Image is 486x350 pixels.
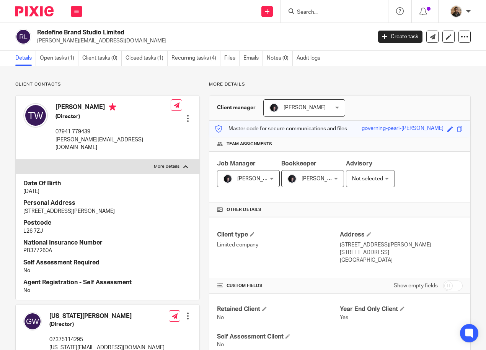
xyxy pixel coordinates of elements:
span: Team assignments [227,141,272,147]
a: Open tasks (1) [40,51,78,66]
a: Notes (0) [267,51,293,66]
h4: Retained Client [217,305,340,313]
p: More details [154,164,179,170]
span: No [217,342,224,347]
span: Not selected [352,176,383,181]
h4: Personal Address [23,199,192,207]
p: No [23,287,192,294]
p: Master code for secure communications and files [215,125,347,133]
a: Details [15,51,36,66]
h5: (Director) [49,321,165,328]
h4: CUSTOM FIELDS [217,283,340,289]
a: Client tasks (0) [82,51,122,66]
img: WhatsApp%20Image%202025-04-23%20.jpg [450,5,462,18]
h4: Year End Only Client [340,305,463,313]
h3: Client manager [217,104,256,112]
label: Show empty fields [394,282,438,290]
a: Closed tasks (1) [126,51,168,66]
a: Recurring tasks (4) [171,51,220,66]
p: PB377260A [23,247,192,254]
a: Create task [378,31,422,43]
p: [PERSON_NAME][EMAIL_ADDRESS][DOMAIN_NAME] [37,37,367,45]
p: More details [209,81,471,87]
p: Limited company [217,241,340,249]
a: Emails [243,51,263,66]
h4: National Insurance Number [23,239,192,247]
i: Primary [109,103,116,111]
span: Advisory [346,160,372,167]
img: svg%3E [23,312,42,331]
span: [PERSON_NAME] [284,105,326,110]
p: 07375114295 [49,336,165,344]
h4: Self Assessment Client [217,333,340,341]
h4: Address [340,231,463,239]
p: [STREET_ADDRESS][PERSON_NAME] [340,241,463,249]
img: 455A2509.jpg [269,103,279,112]
span: No [217,315,224,320]
span: [PERSON_NAME] [237,176,279,181]
img: svg%3E [23,103,48,128]
p: [STREET_ADDRESS][PERSON_NAME] [23,207,192,215]
p: Client contacts [15,81,200,87]
p: [PERSON_NAME][EMAIL_ADDRESS][DOMAIN_NAME] [55,136,171,152]
a: Files [224,51,240,66]
p: [STREET_ADDRESS] [340,249,463,256]
h2: Redefine Brand Studio Limited [37,29,301,37]
p: L26 7ZJ [23,227,192,235]
span: [PERSON_NAME] [302,176,344,181]
a: Audit logs [297,51,324,66]
div: governing-pearl-[PERSON_NAME] [362,125,444,133]
img: Pixie [15,6,54,16]
h4: Client type [217,231,340,239]
h4: Self Assessment Required [23,259,192,267]
span: Other details [227,207,261,213]
span: Job Manager [217,160,256,167]
p: No [23,267,192,274]
p: [GEOGRAPHIC_DATA] [340,256,463,264]
img: svg%3E [15,29,31,45]
input: Search [296,9,365,16]
h4: Agent Registration - Self Assessment [23,279,192,287]
h4: [US_STATE][PERSON_NAME] [49,312,165,320]
span: Yes [340,315,348,320]
h5: (Director) [55,113,171,120]
p: [DATE] [23,188,192,195]
img: 455A2509.jpg [223,174,232,183]
h4: Postcode [23,219,192,227]
h4: [PERSON_NAME] [55,103,171,113]
p: 07941 779439 [55,128,171,136]
img: 455A2509.jpg [287,174,297,183]
span: Bookkeeper [281,160,316,167]
h4: Date Of Birth [23,180,192,188]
